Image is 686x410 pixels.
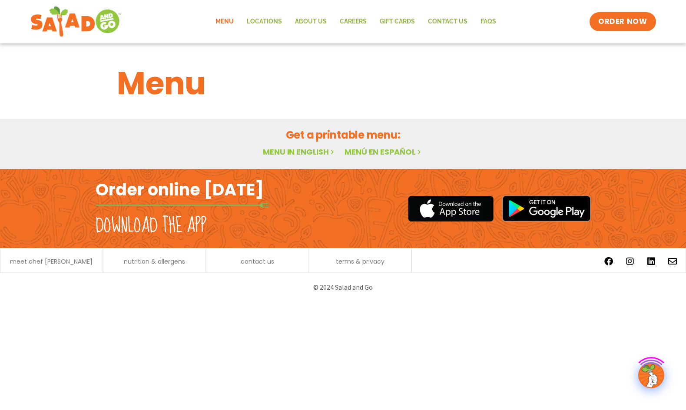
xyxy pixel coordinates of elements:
a: nutrition & allergens [124,258,185,265]
a: Menú en español [345,146,423,157]
a: Contact Us [421,12,474,32]
a: contact us [241,258,274,265]
img: google_play [502,195,591,222]
a: Careers [333,12,373,32]
a: About Us [288,12,333,32]
a: Menu [209,12,240,32]
span: ORDER NOW [598,17,647,27]
img: appstore [408,195,494,223]
h2: Get a printable menu: [117,127,570,142]
a: meet chef [PERSON_NAME] [10,258,93,265]
nav: Menu [209,12,503,32]
h1: Menu [117,60,570,107]
h2: Download the app [96,214,206,238]
a: Menu in English [263,146,336,157]
h2: Order online [DATE] [96,179,264,200]
a: GIFT CARDS [373,12,421,32]
a: Locations [240,12,288,32]
img: fork [96,203,269,208]
a: FAQs [474,12,503,32]
p: © 2024 Salad and Go [100,281,587,293]
img: new-SAG-logo-768×292 [30,4,122,39]
a: ORDER NOW [590,12,656,31]
a: terms & privacy [336,258,384,265]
